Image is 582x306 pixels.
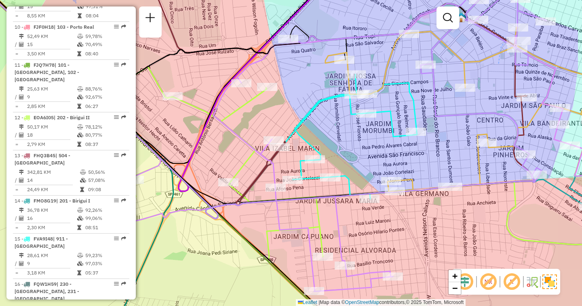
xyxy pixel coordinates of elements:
i: Distância Total [19,34,24,39]
a: Zoom out [449,282,461,294]
span: FHQ3B45 [34,152,55,158]
i: Distância Total [19,125,24,129]
td: 342,81 KM [27,168,80,176]
span: Exibir NR [479,272,498,291]
span: Ocultar deslocamento [455,272,474,291]
i: % de utilização da cubagem [77,133,83,137]
td: 8,55 KM [27,12,77,20]
div: Map data © contributors,© 2025 TomTom, Microsoft [296,299,466,306]
td: 15 [27,2,77,11]
td: 59,23% [85,251,126,260]
td: = [15,140,19,148]
td: 80,77% [85,131,126,139]
i: Total de Atividades [19,178,24,183]
span: − [452,283,458,293]
td: 9 [27,260,77,268]
td: 52,49 KM [27,32,77,40]
i: Tempo total em rota [77,270,81,275]
span: 12 - [15,114,90,120]
td: / [15,260,19,268]
img: Fluxo de ruas [525,275,538,288]
span: EOA6I05 [34,114,54,120]
td: 3,18 KM [27,269,77,277]
td: = [15,102,19,110]
span: | 911 - [GEOGRAPHIC_DATA] [15,236,68,249]
td: / [15,214,19,222]
i: % de utilização do peso [77,208,83,213]
span: | 202 - Birigui II [54,114,90,120]
td: 18 [27,131,77,139]
span: | 504 - [GEOGRAPHIC_DATA] [15,152,70,166]
td: / [15,176,19,184]
td: 92,26% [85,206,126,214]
i: % de utilização do peso [77,34,83,39]
td: 97,03% [85,260,126,268]
td: = [15,224,19,232]
em: Rota exportada [121,115,126,120]
span: 16 - [15,281,79,302]
em: Rota exportada [121,62,126,67]
td: 08:51 [85,224,126,232]
i: % de utilização do peso [77,125,83,129]
i: % de utilização do peso [80,170,86,175]
em: Rota exportada [121,281,126,286]
i: Total de Atividades [19,42,24,47]
i: % de utilização da cubagem [80,178,86,183]
em: Rota exportada [121,236,126,241]
td: 2,79 KM [27,140,77,148]
i: Tempo total em rota [80,187,84,192]
i: % de utilização da cubagem [78,4,84,9]
i: Distância Total [19,87,24,91]
i: Tempo total em rota [77,225,81,230]
span: | 101 - [GEOGRAPHIC_DATA], 102 - [GEOGRAPHIC_DATA] [15,62,79,82]
td: 3,50 KM [27,50,77,58]
span: | 103 - Porto Real [54,24,94,30]
em: Opções [114,62,119,67]
td: 08:04 [85,12,122,20]
td: 08:40 [85,50,126,58]
img: Exibir/Ocultar setores [542,274,557,289]
i: Total de Atividades [19,4,24,9]
td: 24,49 KM [27,186,80,194]
i: % de utilização da cubagem [77,42,83,47]
td: 05:37 [85,269,126,277]
td: 06:27 [85,102,126,110]
td: 28,61 KM [27,251,77,260]
span: FQW1H59 [34,281,57,287]
td: / [15,93,19,101]
i: Tempo total em rota [77,104,81,109]
i: % de utilização do peso [77,87,83,91]
td: 88,76% [85,85,126,93]
td: = [15,186,19,194]
i: Total de Atividades [19,95,24,99]
i: Total de Atividades [19,261,24,266]
td: 09:08 [88,186,126,194]
em: Opções [114,198,119,203]
td: 92,67% [85,93,126,101]
td: 25,63 KM [27,85,77,93]
i: % de utilização da cubagem [77,216,83,221]
em: Rota exportada [121,24,126,29]
i: Tempo total em rota [77,142,81,147]
span: 13 - [15,152,70,166]
a: Zoom in [449,270,461,282]
a: Leaflet [298,300,317,305]
td: 14 [27,176,80,184]
span: | 201 - Birigui I [56,198,90,204]
td: 16 [27,214,77,222]
span: FVA9I48 [34,236,53,242]
em: Opções [114,115,119,120]
i: Tempo total em rota [77,51,81,56]
span: | [318,300,320,305]
span: FMO8G19 [34,198,56,204]
td: 70,49% [85,40,126,49]
td: 2,30 KM [27,224,77,232]
em: Opções [114,153,119,158]
i: % de utilização da cubagem [77,261,83,266]
td: = [15,50,19,58]
span: FJQ7H78 [34,62,55,68]
td: 2,85 KM [27,102,77,110]
span: 14 - [15,198,90,204]
em: Opções [114,236,119,241]
a: Nova sessão e pesquisa [142,10,158,28]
